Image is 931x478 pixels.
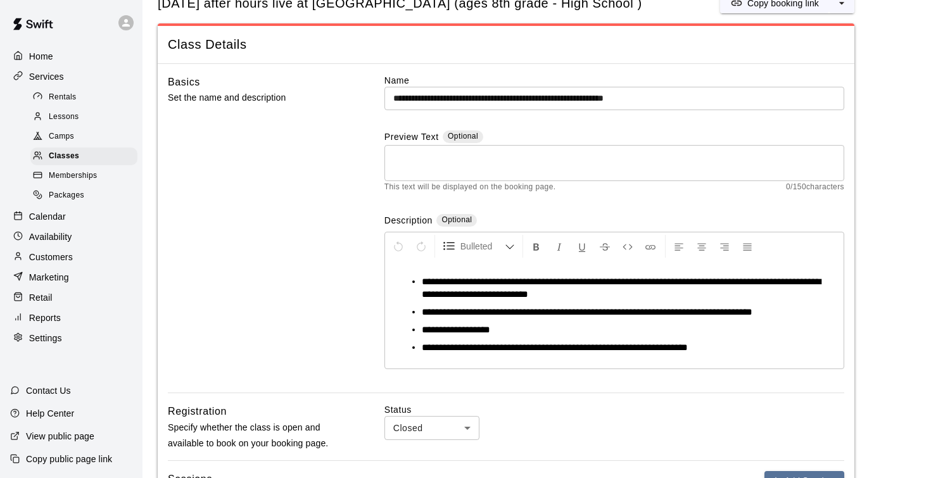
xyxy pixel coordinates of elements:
span: This text will be displayed on the booking page. [384,181,556,194]
a: Packages [30,186,142,206]
div: Camps [30,128,137,146]
a: Marketing [10,268,132,287]
span: Memberships [49,170,97,182]
button: Justify Align [737,235,758,258]
p: Settings [29,332,62,344]
p: Marketing [29,271,69,284]
button: Format Underline [571,235,593,258]
a: Retail [10,288,132,307]
button: Format Bold [526,235,547,258]
span: Lessons [49,111,79,123]
span: Bulleted List [460,240,505,253]
button: Right Align [714,235,735,258]
h6: Registration [168,403,227,420]
span: Camps [49,130,74,143]
p: Reports [29,311,61,324]
div: Rentals [30,89,137,106]
span: Class Details [168,36,844,53]
label: Preview Text [384,130,439,145]
button: Insert Code [617,235,638,258]
div: Packages [30,187,137,204]
p: Services [29,70,64,83]
p: Help Center [26,407,74,420]
h6: Basics [168,74,200,91]
div: Lessons [30,108,137,126]
a: Availability [10,227,132,246]
span: Classes [49,150,79,163]
p: View public page [26,430,94,443]
p: Copy public page link [26,453,112,465]
button: Undo [388,235,409,258]
button: Insert Link [640,235,661,258]
span: Optional [448,132,478,141]
a: Classes [30,147,142,167]
p: Retail [29,291,53,304]
a: Calendar [10,207,132,226]
div: Closed [384,416,479,439]
span: Packages [49,189,84,202]
p: Specify whether the class is open and available to book on your booking page. [168,420,344,451]
div: Classes [30,148,137,165]
a: Camps [30,127,142,147]
button: Redo [410,235,432,258]
a: Rentals [30,87,142,107]
button: Format Strikethrough [594,235,616,258]
p: Set the name and description [168,90,344,106]
p: Customers [29,251,73,263]
a: Home [10,47,132,66]
label: Status [384,403,844,416]
a: Memberships [30,167,142,186]
p: Contact Us [26,384,71,397]
button: Format Italics [548,235,570,258]
a: Customers [10,248,132,267]
label: Name [384,74,844,87]
a: Reports [10,308,132,327]
button: Formatting Options [438,235,520,258]
p: Calendar [29,210,66,223]
p: Availability [29,230,72,243]
p: Home [29,50,53,63]
label: Description [384,214,433,229]
a: Services [10,67,132,86]
a: Settings [10,329,132,348]
span: 0 / 150 characters [786,181,844,194]
span: Optional [441,215,472,224]
div: Memberships [30,167,137,185]
button: Left Align [668,235,690,258]
a: Lessons [30,107,142,127]
span: Rentals [49,91,77,104]
button: Center Align [691,235,712,258]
